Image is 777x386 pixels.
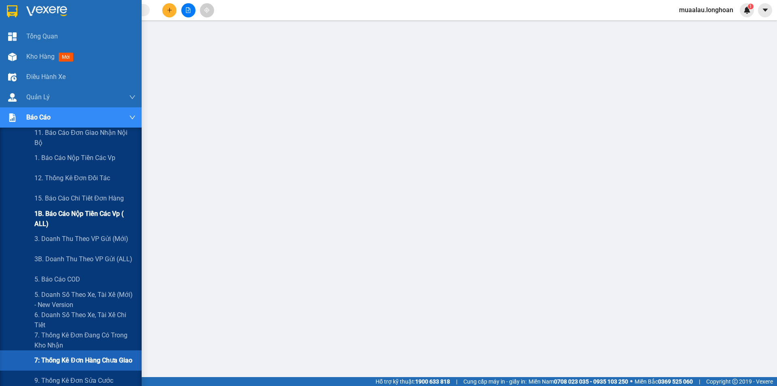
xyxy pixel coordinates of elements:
[8,113,17,122] img: solution-icon
[129,94,136,100] span: down
[26,112,51,122] span: Báo cáo
[34,193,124,203] span: 15. Báo cáo chi tiết đơn hàng
[34,254,132,264] span: 3B. Doanh Thu theo VP Gửi (ALL)
[26,92,50,102] span: Quản Lý
[529,377,628,386] span: Miền Nam
[743,6,751,14] img: icon-new-feature
[34,173,110,183] span: 12. Thống kê đơn đối tác
[749,4,752,9] span: 1
[34,234,128,244] span: 3. Doanh Thu theo VP Gửi (mới)
[8,93,17,102] img: warehouse-icon
[167,7,172,13] span: plus
[26,53,55,60] span: Kho hàng
[8,53,17,61] img: warehouse-icon
[635,377,693,386] span: Miền Bắc
[630,380,633,383] span: ⚪️
[200,3,214,17] button: aim
[34,355,132,365] span: 7: Thống kê đơn hàng chưa giao
[34,209,136,229] span: 1B. Báo cáo nộp tiền các vp ( ALL)
[34,375,113,386] span: 9. Thống kê đơn sửa cước
[34,330,136,350] span: 7. Thống kê đơn đang có trong kho nhận
[185,7,191,13] span: file-add
[673,5,740,15] span: muaalau.longhoan
[415,378,450,385] strong: 1900 633 818
[748,4,754,9] sup: 1
[456,377,457,386] span: |
[8,32,17,41] img: dashboard-icon
[59,53,73,62] span: mới
[34,128,136,148] span: 11. Báo cáo đơn giao nhận nội bộ
[758,3,772,17] button: caret-down
[7,5,17,17] img: logo-vxr
[34,310,136,330] span: 6. Doanh số theo xe, tài xế chi tiết
[658,378,693,385] strong: 0369 525 060
[26,31,58,41] span: Tổng Quan
[181,3,195,17] button: file-add
[699,377,700,386] span: |
[8,73,17,81] img: warehouse-icon
[732,379,738,384] span: copyright
[376,377,450,386] span: Hỗ trợ kỹ thuật:
[162,3,176,17] button: plus
[554,378,628,385] strong: 0708 023 035 - 0935 103 250
[26,72,66,82] span: Điều hành xe
[129,114,136,121] span: down
[762,6,769,14] span: caret-down
[463,377,526,386] span: Cung cấp máy in - giấy in:
[34,274,80,284] span: 5. Báo cáo COD
[204,7,210,13] span: aim
[34,290,136,310] span: 5. Doanh số theo xe, tài xế (mới) - New version
[34,153,115,163] span: 1. Báo cáo nộp tiền các vp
